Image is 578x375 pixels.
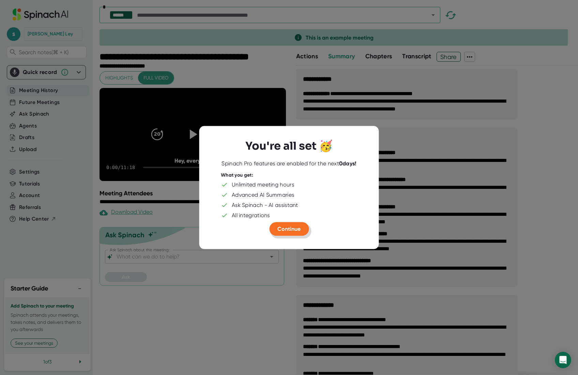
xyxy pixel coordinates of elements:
[245,139,333,152] h3: You're all set 🥳
[232,212,270,219] div: All integrations
[232,192,294,198] div: Advanced AI Summaries
[222,160,356,167] div: Spinach Pro features are enabled for the next
[269,222,309,236] button: Continue
[555,352,571,368] div: Open Intercom Messenger
[277,226,301,232] span: Continue
[221,172,253,178] div: What you get:
[232,202,298,209] div: Ask Spinach - AI assistant
[232,181,294,188] div: Unlimited meeting hours
[339,160,356,166] b: 0 days!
